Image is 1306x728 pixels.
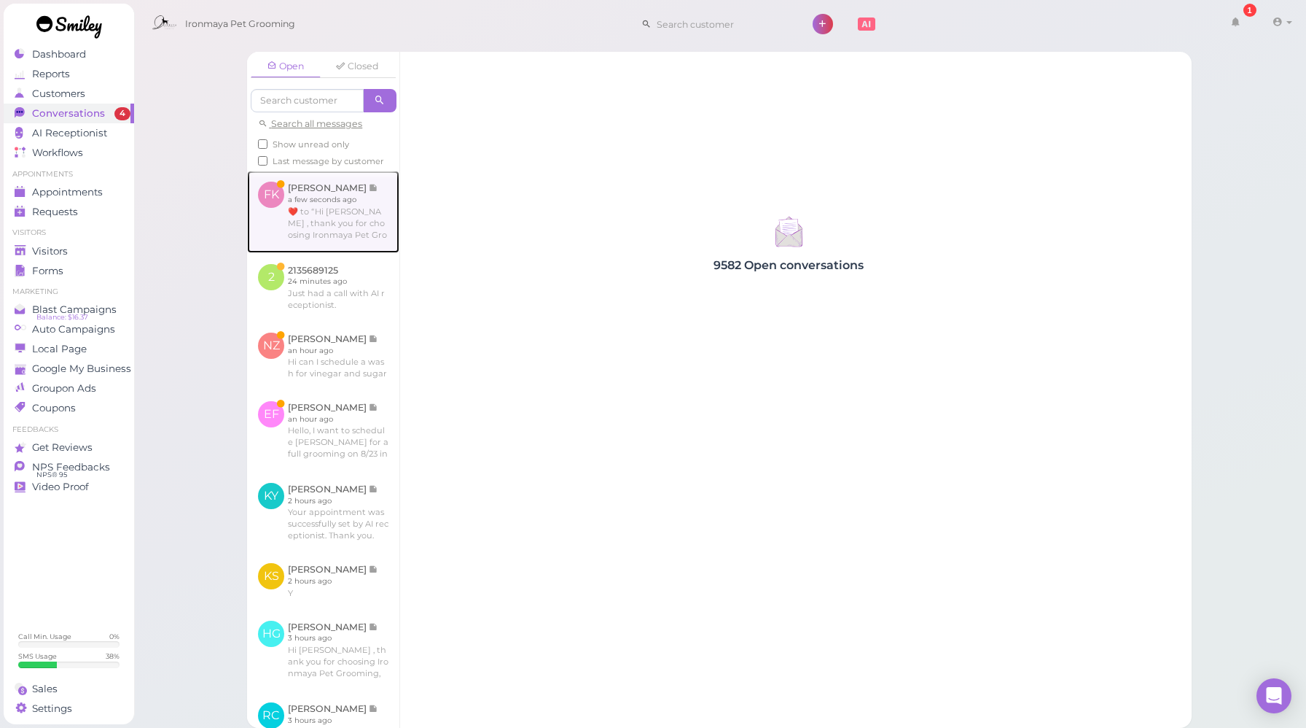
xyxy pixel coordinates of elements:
[114,107,130,120] span: 4
[4,287,134,297] li: Marketing
[32,88,85,100] span: Customers
[251,55,321,78] a: Open
[4,359,134,379] a: Google My Business
[4,379,134,398] a: Groupon Ads
[32,303,117,316] span: Blast Campaigns
[32,147,83,159] span: Workflows
[32,461,110,473] span: NPS Feedbacks
[32,382,96,395] span: Groupon Ads
[1256,678,1291,713] div: Open Intercom Messenger
[4,182,134,202] a: Appointments
[4,261,134,281] a: Forms
[4,64,134,84] a: Reports
[4,300,134,320] a: Blast Campaigns Balance: $16.37
[273,139,349,150] span: Show unread only
[32,206,78,218] span: Requests
[32,127,107,139] span: AI Receptionist
[32,343,87,355] span: Local Page
[258,139,267,149] input: Show unread only
[4,228,134,238] li: Visitors
[32,481,89,493] span: Video Proof
[652,12,793,36] input: Search customer
[1243,4,1256,17] div: 1
[4,457,134,477] a: NPS Feedbacks NPS® 95
[4,104,134,123] a: Conversations 4
[4,477,134,497] a: Video Proof
[32,702,72,715] span: Settings
[32,441,93,454] span: Get Reviews
[32,186,103,198] span: Appointments
[106,651,120,661] div: 38 %
[32,363,131,375] span: Google My Business
[36,311,88,323] span: Balance: $16.37
[400,258,1177,272] h4: 9582 Open conversations
[32,245,68,257] span: Visitors
[4,699,134,719] a: Settings
[32,683,58,695] span: Sales
[4,679,134,699] a: Sales
[322,55,392,77] a: Closed
[258,118,362,129] a: Search all messages
[4,84,134,104] a: Customers
[4,438,134,457] a: Get Reviews
[185,4,295,44] span: Ironmaya Pet Grooming
[4,320,134,339] a: Auto Campaigns
[770,212,808,251] img: inbox-9a7a3d6b6c357613d87aa0edb30543fa.svg
[4,202,134,222] a: Requests
[4,425,134,435] li: Feedbacks
[36,469,67,481] span: NPS® 95
[4,123,134,143] a: AI Receptionist
[18,632,71,641] div: Call Min. Usage
[32,323,115,336] span: Auto Campaigns
[32,68,70,80] span: Reports
[273,156,384,166] span: Last message by customer
[4,44,134,64] a: Dashboard
[32,265,63,277] span: Forms
[4,339,134,359] a: Local Page
[4,398,134,418] a: Coupons
[32,402,76,414] span: Coupons
[4,169,134,179] li: Appointments
[4,143,134,163] a: Workflows
[258,156,267,166] input: Last message by customer
[251,89,364,112] input: Search customer
[18,651,57,661] div: SMS Usage
[32,48,86,61] span: Dashboard
[4,241,134,261] a: Visitors
[109,632,120,641] div: 0 %
[32,107,105,120] span: Conversations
